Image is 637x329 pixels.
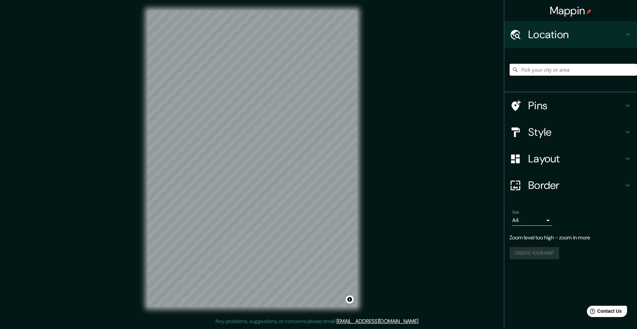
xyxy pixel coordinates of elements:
[419,317,420,325] div: .
[578,303,630,322] iframe: Help widget launcher
[512,215,552,226] div: A4
[148,11,357,307] canvas: Map
[504,119,637,145] div: Style
[504,92,637,119] div: Pins
[528,99,624,112] h4: Pins
[528,28,624,41] h4: Location
[420,317,422,325] div: .
[215,317,419,325] p: Any problems, suggestions, or concerns please email .
[512,209,519,215] label: Size
[510,234,632,242] p: Zoom level too high - zoom in more
[550,4,592,17] h4: Mappin
[528,125,624,139] h4: Style
[528,179,624,192] h4: Border
[528,152,624,165] h4: Layout
[586,9,592,14] img: pin-icon.png
[504,145,637,172] div: Layout
[510,64,637,76] input: Pick your city or area
[504,21,637,48] div: Location
[336,318,418,325] a: [EMAIL_ADDRESS][DOMAIN_NAME]
[346,295,354,303] button: Toggle attribution
[504,172,637,199] div: Border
